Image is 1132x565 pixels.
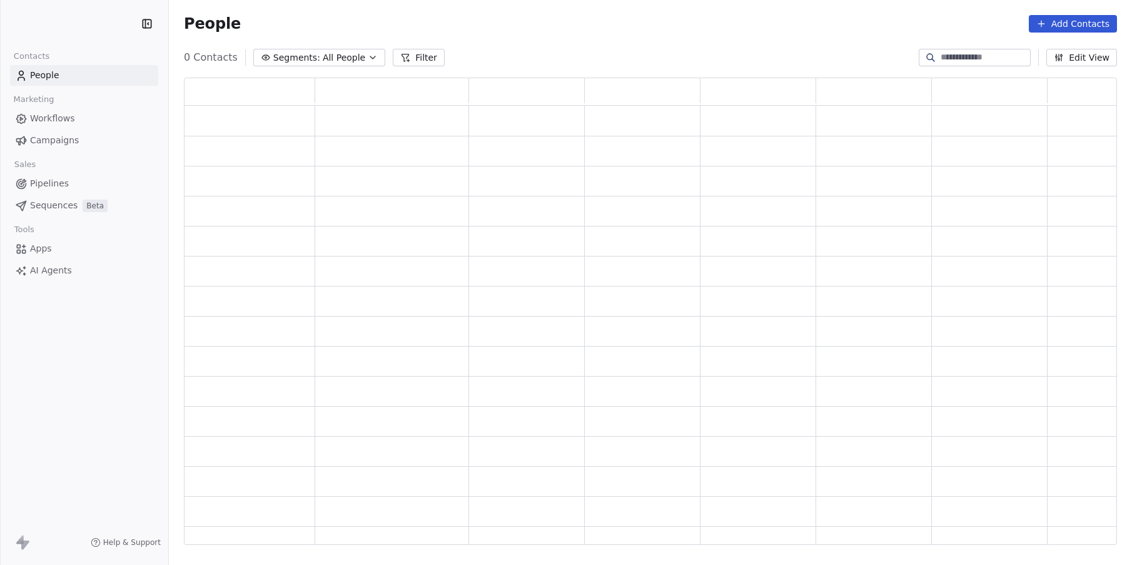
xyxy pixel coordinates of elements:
[30,199,78,212] span: Sequences
[10,260,158,281] a: AI Agents
[393,49,445,66] button: Filter
[30,264,72,277] span: AI Agents
[184,50,238,65] span: 0 Contacts
[8,90,59,109] span: Marketing
[30,177,69,190] span: Pipelines
[83,200,108,212] span: Beta
[30,242,52,255] span: Apps
[323,51,365,64] span: All People
[30,112,75,125] span: Workflows
[184,14,241,33] span: People
[10,65,158,86] a: People
[10,173,158,194] a: Pipelines
[1029,15,1117,33] button: Add Contacts
[273,51,320,64] span: Segments:
[1046,49,1117,66] button: Edit View
[10,238,158,259] a: Apps
[9,220,39,239] span: Tools
[10,108,158,129] a: Workflows
[30,69,59,82] span: People
[10,130,158,151] a: Campaigns
[103,537,161,547] span: Help & Support
[8,47,55,66] span: Contacts
[10,195,158,216] a: SequencesBeta
[9,155,41,174] span: Sales
[30,134,79,147] span: Campaigns
[91,537,161,547] a: Help & Support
